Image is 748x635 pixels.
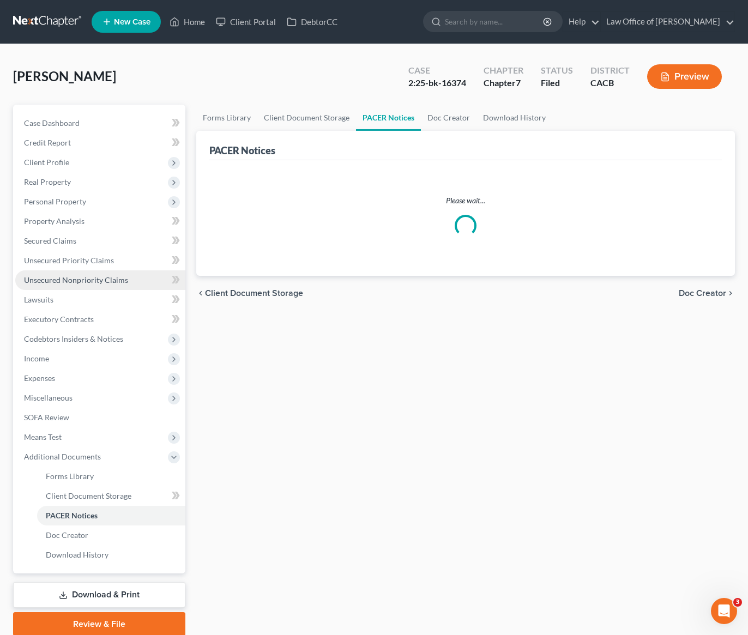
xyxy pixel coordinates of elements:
span: Unsecured Nonpriority Claims [24,275,128,285]
i: chevron_right [726,289,735,298]
a: Doc Creator [421,105,476,131]
span: Doc Creator [679,289,726,298]
a: Credit Report [15,133,185,153]
a: Help [563,12,600,32]
span: Real Property [24,177,71,186]
a: DebtorCC [281,12,343,32]
span: Case Dashboard [24,118,80,128]
a: Download History [476,105,552,131]
a: Executory Contracts [15,310,185,329]
span: Means Test [24,432,62,442]
span: Unsecured Priority Claims [24,256,114,265]
button: chevron_left Client Document Storage [196,289,303,298]
div: PACER Notices [209,144,275,157]
a: Lawsuits [15,290,185,310]
span: Personal Property [24,197,86,206]
div: 2:25-bk-16374 [408,77,466,89]
span: Miscellaneous [24,393,73,402]
span: Additional Documents [24,452,101,461]
iframe: Intercom live chat [711,598,737,624]
div: Case [408,64,466,77]
span: 3 [733,598,742,607]
a: SOFA Review [15,408,185,427]
button: Preview [647,64,722,89]
span: [PERSON_NAME] [13,68,116,84]
a: Home [164,12,210,32]
span: New Case [114,18,150,26]
a: Download History [37,545,185,565]
div: Status [541,64,573,77]
span: Forms Library [46,471,94,481]
a: Client Document Storage [37,486,185,506]
span: Codebtors Insiders & Notices [24,334,123,343]
span: Client Document Storage [205,289,303,298]
a: Doc Creator [37,525,185,545]
a: Download & Print [13,582,185,608]
span: Expenses [24,373,55,383]
i: chevron_left [196,289,205,298]
span: Secured Claims [24,236,76,245]
a: Unsecured Priority Claims [15,251,185,270]
div: District [590,64,630,77]
a: PACER Notices [37,506,185,525]
button: Doc Creator chevron_right [679,289,735,298]
div: Chapter [484,64,523,77]
div: Filed [541,77,573,89]
div: Chapter [484,77,523,89]
span: Lawsuits [24,295,53,304]
a: Law Office of [PERSON_NAME] [601,12,734,32]
div: CACB [590,77,630,89]
a: Client Document Storage [257,105,356,131]
a: Property Analysis [15,211,185,231]
span: Property Analysis [24,216,85,226]
span: Doc Creator [46,530,88,540]
span: PACER Notices [46,511,98,520]
a: Client Portal [210,12,281,32]
a: Case Dashboard [15,113,185,133]
a: Unsecured Nonpriority Claims [15,270,185,290]
span: Income [24,354,49,363]
span: Client Document Storage [46,491,131,500]
a: Forms Library [37,467,185,486]
input: Search by name... [445,11,545,32]
span: 7 [516,77,521,88]
a: PACER Notices [356,105,421,131]
p: Please wait... [212,195,720,206]
span: Credit Report [24,138,71,147]
span: Executory Contracts [24,315,94,324]
span: Download History [46,550,108,559]
span: SOFA Review [24,413,69,422]
span: Client Profile [24,158,69,167]
a: Secured Claims [15,231,185,251]
a: Forms Library [196,105,257,131]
